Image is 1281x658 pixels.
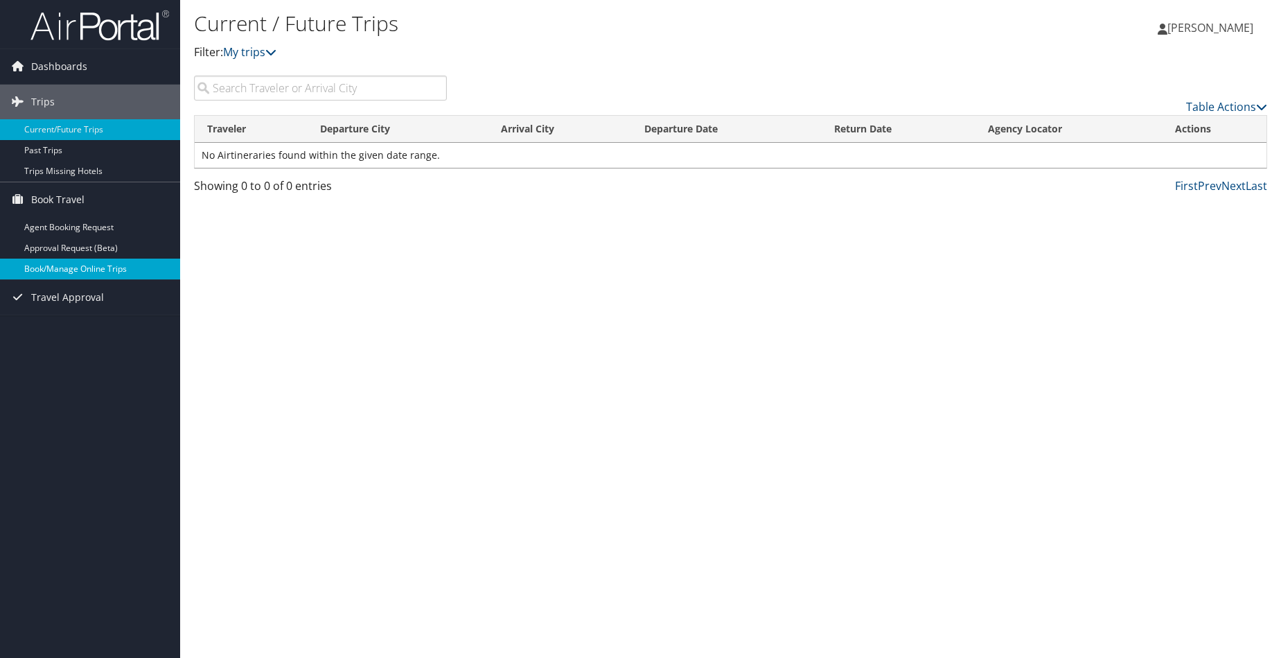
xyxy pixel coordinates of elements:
input: Search Traveler or Arrival City [194,76,447,101]
span: [PERSON_NAME] [1167,20,1253,35]
span: Book Travel [31,182,85,217]
td: No Airtineraries found within the given date range. [195,143,1266,168]
th: Departure Date: activate to sort column descending [632,116,821,143]
img: airportal-logo.png [30,9,169,42]
th: Arrival City: activate to sort column ascending [488,116,632,143]
a: Prev [1198,178,1221,193]
a: My trips [223,44,276,60]
th: Departure City: activate to sort column ascending [308,116,489,143]
span: Travel Approval [31,280,104,315]
th: Actions [1163,116,1266,143]
a: Table Actions [1186,99,1267,114]
h1: Current / Future Trips [194,9,910,38]
a: Next [1221,178,1246,193]
th: Traveler: activate to sort column ascending [195,116,308,143]
div: Showing 0 to 0 of 0 entries [194,178,447,201]
span: Trips [31,85,55,119]
a: [PERSON_NAME] [1158,7,1267,49]
a: First [1175,178,1198,193]
a: Last [1246,178,1267,193]
th: Return Date: activate to sort column ascending [822,116,975,143]
span: Dashboards [31,49,87,84]
p: Filter: [194,44,910,62]
th: Agency Locator: activate to sort column ascending [975,116,1163,143]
